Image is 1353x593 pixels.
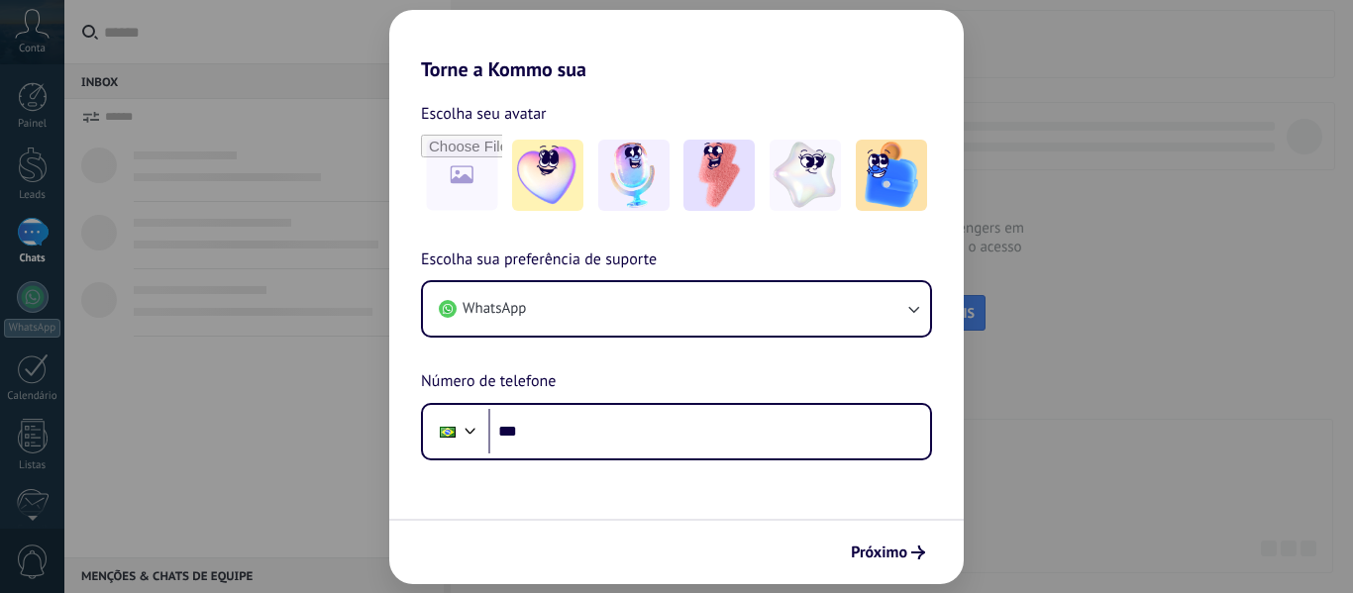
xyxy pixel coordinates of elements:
[463,299,526,319] span: WhatsApp
[421,101,547,127] span: Escolha seu avatar
[598,140,670,211] img: -2.jpeg
[423,282,930,336] button: WhatsApp
[842,536,934,569] button: Próximo
[770,140,841,211] img: -4.jpeg
[856,140,927,211] img: -5.jpeg
[512,140,583,211] img: -1.jpeg
[851,545,907,559] span: Próximo
[683,140,755,211] img: -3.jpeg
[429,411,467,452] div: Brazil: + 55
[389,10,964,81] h2: Torne a Kommo sua
[421,369,556,395] span: Número de telefone
[421,247,657,273] span: Escolha sua preferência de suporte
